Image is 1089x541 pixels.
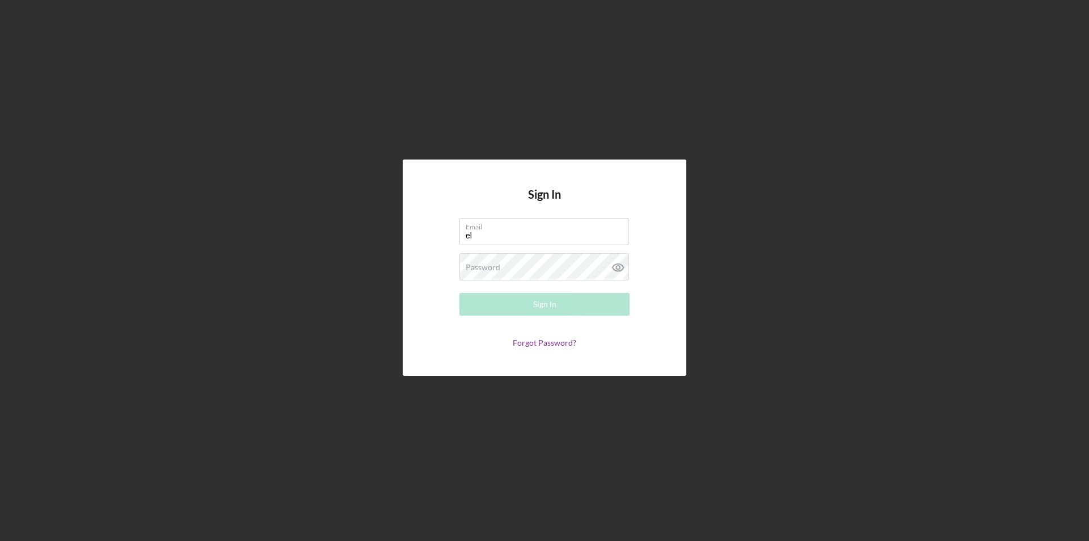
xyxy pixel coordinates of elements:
label: Password [466,263,500,272]
label: Email [466,219,629,231]
a: Forgot Password? [513,338,576,347]
div: Sign In [533,293,556,316]
h4: Sign In [528,188,561,218]
button: Sign In [459,293,630,316]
